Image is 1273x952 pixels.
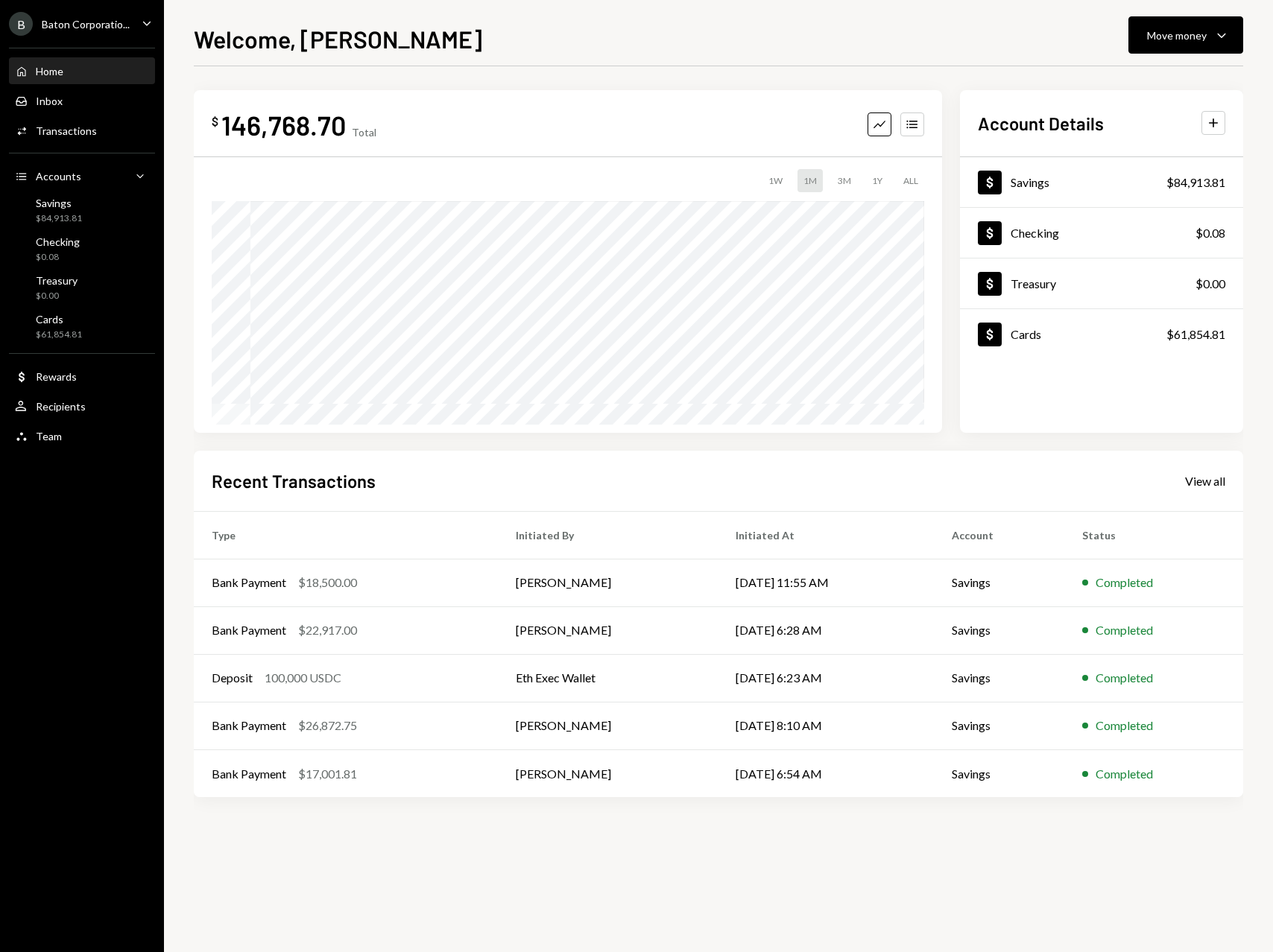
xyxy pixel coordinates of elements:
[36,170,81,183] div: Accounts
[9,57,155,84] a: Home
[1011,226,1059,240] div: Checking
[298,574,357,591] div: $18,500.00
[9,162,155,189] a: Accounts
[36,329,82,341] div: $61,854.81
[36,95,63,107] div: Inbox
[212,469,376,493] h2: Recent Transactions
[1166,174,1225,191] div: $84,913.81
[36,197,82,209] div: Savings
[1096,669,1153,687] div: Completed
[1096,621,1153,639] div: Completed
[36,290,78,302] div: $0.00
[212,669,253,687] div: Deposit
[718,702,934,749] td: [DATE] 8:10 AM
[866,169,888,192] div: 1Y
[498,749,718,797] td: [PERSON_NAME]
[498,606,718,654] td: [PERSON_NAME]
[498,654,718,702] td: Eth Exec Wallet
[36,251,80,264] div: $0.08
[1195,224,1225,242] div: $0.08
[36,370,77,383] div: Rewards
[1011,327,1041,341] div: Cards
[36,430,62,442] div: Team
[498,511,718,559] th: Initiated By
[212,621,286,639] div: Bank Payment
[298,717,357,734] div: $26,872.75
[212,765,286,783] div: Bank Payment
[9,12,33,36] div: B
[960,309,1243,359] a: Cards$61,854.81
[1128,16,1243,54] button: Move money
[1195,275,1225,293] div: $0.00
[212,114,218,129] div: $
[960,208,1243,258] a: Checking$0.08
[934,559,1064,606] td: Savings
[1096,717,1153,734] div: Completed
[212,574,286,591] div: Bank Payment
[9,231,155,267] a: Checking$0.08
[718,749,934,797] td: [DATE] 6:54 AM
[1147,28,1207,43] div: Move money
[934,654,1064,702] td: Savings
[960,157,1243,207] a: Savings$84,913.81
[36,313,82,326] div: Cards
[36,124,97,137] div: Transactions
[352,126,376,139] div: Total
[9,422,155,449] a: Team
[797,169,823,192] div: 1M
[42,18,130,31] div: Baton Corporatio...
[718,606,934,654] td: [DATE] 6:28 AM
[934,749,1064,797] td: Savings
[36,274,78,287] div: Treasury
[265,669,341,687] div: 100,000 USDC
[36,212,82,225] div: $84,913.81
[9,117,155,144] a: Transactions
[1185,474,1225,489] div: View all
[194,24,482,54] h1: Welcome, [PERSON_NAME]
[934,702,1064,749] td: Savings
[1064,511,1243,559] th: Status
[960,258,1243,308] a: Treasury$0.00
[194,511,498,559] th: Type
[498,559,718,606] td: [PERSON_NAME]
[9,192,155,228] a: Savings$84,913.81
[9,363,155,390] a: Rewards
[212,717,286,734] div: Bank Payment
[9,393,155,419] a: Recipients
[1096,574,1153,591] div: Completed
[36,400,86,413] div: Recipients
[718,654,934,702] td: [DATE] 6:23 AM
[1011,175,1049,189] div: Savings
[1185,472,1225,489] a: View all
[897,169,924,192] div: ALL
[498,702,718,749] td: [PERSON_NAME]
[36,235,80,248] div: Checking
[221,108,346,142] div: 146,768.70
[9,308,155,344] a: Cards$61,854.81
[934,511,1064,559] th: Account
[298,765,357,783] div: $17,001.81
[9,87,155,114] a: Inbox
[934,606,1064,654] td: Savings
[1011,276,1056,291] div: Treasury
[9,270,155,305] a: Treasury$0.00
[978,111,1104,136] h2: Account Details
[36,65,63,77] div: Home
[718,559,934,606] td: [DATE] 11:55 AM
[298,621,357,639] div: $22,917.00
[762,169,789,192] div: 1W
[1166,326,1225,343] div: $61,854.81
[1096,765,1153,783] div: Completed
[718,511,934,559] th: Initiated At
[832,169,857,192] div: 3M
